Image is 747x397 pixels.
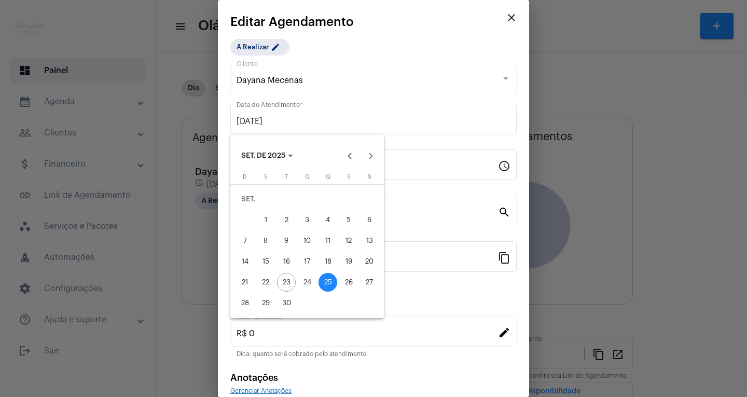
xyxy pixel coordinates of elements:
button: 7 de setembro de 2025 [234,230,255,251]
span: S [264,174,268,180]
span: D [243,174,247,180]
div: 26 [339,273,358,292]
button: 2 de setembro de 2025 [276,210,297,230]
div: 20 [360,252,379,271]
button: 10 de setembro de 2025 [297,230,317,251]
button: 1 de setembro de 2025 [255,210,276,230]
button: Previous month [340,146,361,167]
span: Q [305,174,310,180]
button: Choose month and year [233,146,301,167]
button: 11 de setembro de 2025 [317,230,338,251]
button: 23 de setembro de 2025 [276,272,297,293]
div: 3 [298,211,316,229]
div: 10 [298,231,316,250]
td: SET. [234,189,380,210]
button: 20 de setembro de 2025 [359,251,380,272]
div: 6 [360,211,379,229]
button: 14 de setembro de 2025 [234,251,255,272]
div: 13 [360,231,379,250]
div: 1 [256,211,275,229]
div: 29 [256,294,275,312]
button: 21 de setembro de 2025 [234,272,255,293]
button: 25 de setembro de 2025 [317,272,338,293]
div: 23 [277,273,296,292]
div: 4 [319,211,337,229]
span: Q [326,174,330,180]
div: 2 [277,211,296,229]
button: 29 de setembro de 2025 [255,293,276,313]
button: 24 de setembro de 2025 [297,272,317,293]
button: 9 de setembro de 2025 [276,230,297,251]
div: 8 [256,231,275,250]
div: 22 [256,273,275,292]
div: 24 [298,273,316,292]
div: 30 [277,294,296,312]
button: 8 de setembro de 2025 [255,230,276,251]
div: 17 [298,252,316,271]
div: 25 [319,273,337,292]
button: 6 de setembro de 2025 [359,210,380,230]
div: 28 [236,294,254,312]
div: 14 [236,252,254,271]
div: 9 [277,231,296,250]
button: 13 de setembro de 2025 [359,230,380,251]
div: 11 [319,231,337,250]
button: 16 de setembro de 2025 [276,251,297,272]
button: 5 de setembro de 2025 [338,210,359,230]
button: 19 de setembro de 2025 [338,251,359,272]
button: 27 de setembro de 2025 [359,272,380,293]
div: 7 [236,231,254,250]
div: 12 [339,231,358,250]
div: 5 [339,211,358,229]
button: 15 de setembro de 2025 [255,251,276,272]
span: SET. DE 2025 [241,153,285,160]
button: 18 de setembro de 2025 [317,251,338,272]
button: 26 de setembro de 2025 [338,272,359,293]
span: S [347,174,351,180]
div: 15 [256,252,275,271]
button: 3 de setembro de 2025 [297,210,317,230]
div: 21 [236,273,254,292]
div: 18 [319,252,337,271]
button: 22 de setembro de 2025 [255,272,276,293]
button: 30 de setembro de 2025 [276,293,297,313]
button: 12 de setembro de 2025 [338,230,359,251]
button: 28 de setembro de 2025 [234,293,255,313]
button: 17 de setembro de 2025 [297,251,317,272]
span: S [368,174,371,180]
div: 16 [277,252,296,271]
div: 27 [360,273,379,292]
div: 19 [339,252,358,271]
span: T [285,174,288,180]
button: 4 de setembro de 2025 [317,210,338,230]
button: Next month [361,146,381,167]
